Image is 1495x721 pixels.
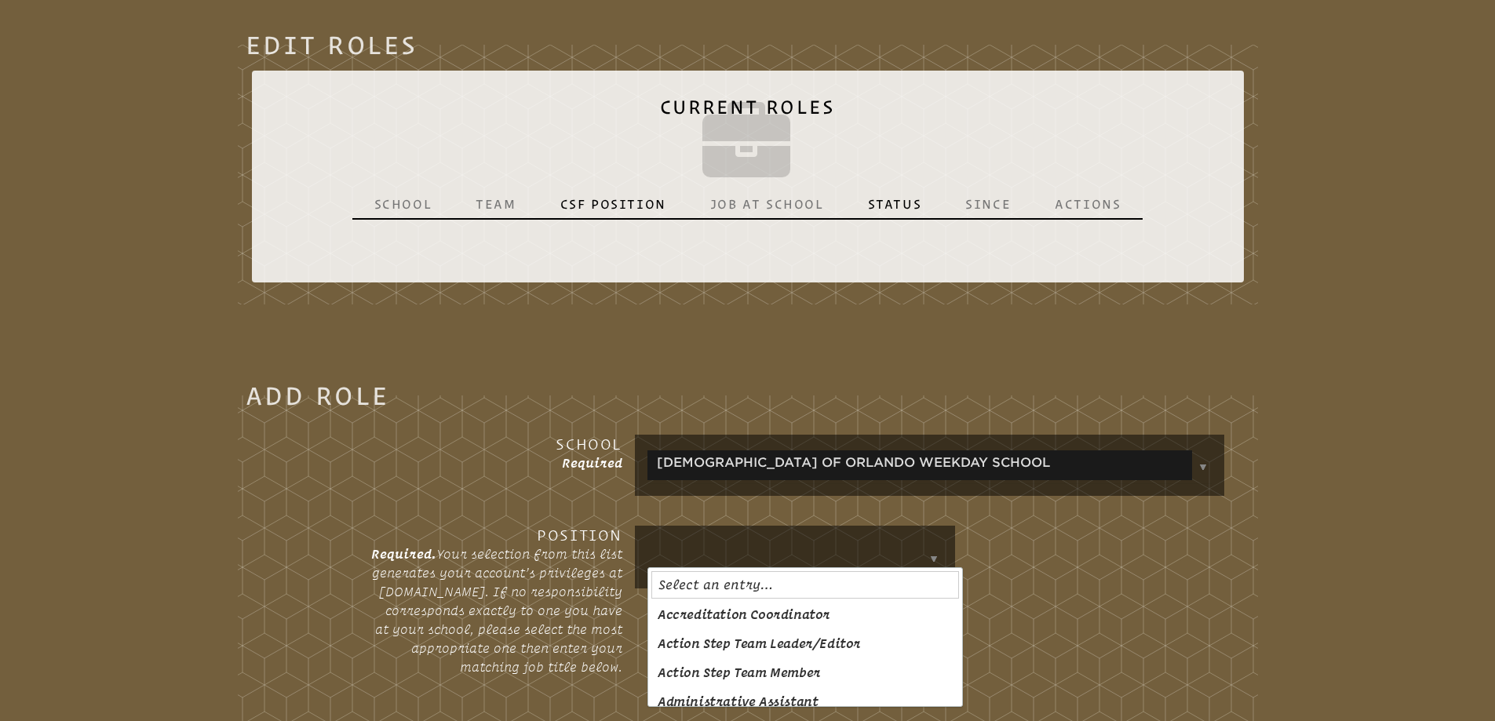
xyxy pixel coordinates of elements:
[652,572,779,597] a: Select an entry…
[965,196,1011,212] p: Since
[264,86,1231,190] h2: Current Roles
[371,435,622,453] h3: School
[371,544,622,676] p: Your selection from this list generates your account’s privileges at [DOMAIN_NAME]. If no respons...
[371,547,436,561] span: Required.
[651,450,1050,475] a: [DEMOGRAPHIC_DATA] of Orlando Weekday School
[651,660,827,685] a: Action Step Team Member
[651,631,867,656] a: Action Step Team Leader/Editor
[710,196,824,212] p: Job at School
[562,456,622,470] span: Required
[1055,196,1121,212] p: Actions
[651,602,837,627] a: Accreditation Coordinator
[246,35,418,54] legend: Edit Roles
[868,196,922,212] p: Status
[476,196,516,212] p: Team
[374,196,432,212] p: School
[246,386,390,405] legend: Add Role
[651,689,824,714] a: Administrative Assistant
[371,526,622,544] h3: Position
[560,196,666,212] p: CSF Position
